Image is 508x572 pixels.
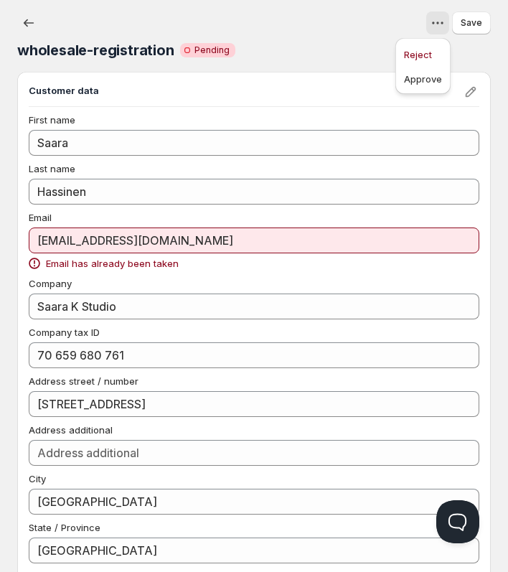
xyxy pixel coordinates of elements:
span: First name [29,114,75,126]
input: Address street / number [29,391,479,417]
span: Pending [194,44,230,56]
button: Save [452,11,491,34]
span: Last name [29,163,75,174]
input: Email [29,228,479,253]
button: View actions for wholesale-registration [426,11,449,34]
span: Reject [404,49,432,60]
input: Company [29,294,479,319]
button: Edit [459,80,482,103]
span: Approve [404,73,442,85]
input: First name [29,130,479,156]
input: State / Province [29,538,479,563]
iframe: Help Scout Beacon - Open [436,500,479,543]
span: Email has already been taken [46,256,179,271]
span: Email [29,212,52,223]
h3: Customer data [29,83,462,100]
span: Save [461,17,482,29]
span: Address additional [29,424,113,436]
span: Address street / number [29,375,138,387]
input: Address additional [29,440,479,466]
span: State / Province [29,522,100,533]
button: Approve [400,67,446,90]
input: Last name [29,179,479,205]
span: City [29,473,46,484]
span: Company [29,278,72,289]
button: Reject [400,42,446,65]
span: wholesale-registration [17,42,174,59]
input: City [29,489,479,515]
span: Company tax ID [29,327,100,338]
input: Company tax ID [29,342,479,368]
